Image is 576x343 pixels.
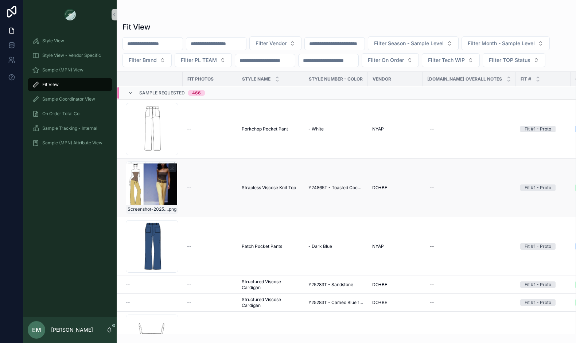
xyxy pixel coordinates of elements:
a: Structured Viscose Cardigan [242,297,300,308]
a: Y25283T - Sandstone [308,282,363,288]
div: Fit #1 - Proto [525,281,551,288]
a: DO+BE [372,185,418,191]
span: - White [308,126,324,132]
span: Filter Season - Sample Level [374,40,444,47]
span: Style View - Vendor Specific [42,52,101,58]
span: -- [187,282,191,288]
span: Structured Viscose Cardigan [242,279,300,291]
div: -- [430,185,434,191]
a: NYAP [372,126,418,132]
a: -- [427,297,511,308]
a: NYAP [372,243,418,249]
a: -- [427,279,511,291]
a: Fit View [28,78,112,91]
a: Style View [28,34,112,47]
span: -- [187,300,191,305]
span: Sample Coordinator View [42,96,95,102]
span: Screenshot-2025-08-27-at-4.32.34-PM [128,206,168,212]
span: On Order Total Co [42,111,79,117]
a: - Dark Blue [308,243,363,249]
div: -- [430,126,434,132]
a: DO+BE [372,282,418,288]
button: Select Button [175,53,232,67]
button: Select Button [483,53,545,67]
span: Strapless Viscose Knit Top [242,185,296,191]
span: DO+BE [372,282,387,288]
span: Style Number - Color [309,76,363,82]
span: Sample (MPN) View [42,67,83,73]
div: -- [430,282,434,288]
span: DO+BE [372,300,387,305]
div: Fit #1 - Proto [525,184,551,191]
a: -- [187,300,233,305]
span: - Dark Blue [308,243,332,249]
button: Select Button [249,36,301,50]
a: -- [427,123,511,135]
span: Sample Requested [139,90,185,96]
span: -- [126,300,130,305]
span: EM [32,326,41,334]
p: [PERSON_NAME] [51,326,93,334]
a: Fit #1 - Proto [520,299,566,306]
button: Select Button [368,36,459,50]
span: STYLE NAME [242,76,271,82]
a: Fit #1 - Proto [520,281,566,288]
button: Select Button [462,36,550,50]
span: Filter TOP Status [489,56,530,64]
span: Filter Brand [129,56,157,64]
span: Filter Month - Sample Level [468,40,535,47]
a: -- [427,241,511,252]
span: Patch Pocket Pants [242,243,282,249]
span: Filter On Order [368,56,404,64]
a: Strapless Viscose Knit Top [242,185,300,191]
a: -- [126,282,178,288]
a: -- [126,300,178,305]
span: -- [187,185,191,191]
span: Fit Photos [187,76,214,82]
div: Fit #1 - Proto [525,299,551,306]
a: -- [187,185,233,191]
span: Filter Vendor [256,40,287,47]
span: Vendor [373,76,391,82]
span: Style View [42,38,64,44]
span: .png [168,206,176,212]
span: DO+BE [372,185,387,191]
button: Select Button [362,53,419,67]
a: -- [427,182,511,194]
span: Sample Tracking - Internal [42,125,97,131]
a: -- [187,126,233,132]
a: Y24865T - Toasted Coconut 18-1029 [308,185,363,191]
div: -- [430,243,434,249]
span: Porkchop Pocket Pant [242,126,288,132]
span: Fit View [42,82,59,87]
a: Patch Pocket Pants [242,243,300,249]
div: scrollable content [23,29,117,159]
a: - White [308,126,363,132]
a: Porkchop Pocket Pant [242,126,300,132]
span: -- [126,282,130,288]
span: NYAP [372,243,384,249]
a: On Order Total Co [28,107,112,120]
a: -- [187,282,233,288]
div: Fit #1 - Proto [525,243,551,250]
a: Sample Coordinator View [28,93,112,106]
div: 466 [192,90,201,96]
a: -- [187,243,233,249]
span: Filter Tech WIP [428,56,465,64]
span: Y25283T - Sandstone [308,282,353,288]
a: Fit #1 - Proto [520,243,566,250]
span: NYAP [372,126,384,132]
span: -- [187,243,191,249]
a: Y25283T - Cameo Blue 16-4414 TCX [308,300,363,305]
a: Sample (MPN) View [28,63,112,77]
img: App logo [64,9,76,20]
a: Sample (MPN) Attribute View [28,136,112,149]
span: Sample (MPN) Attribute View [42,140,102,146]
a: Screenshot-2025-08-27-at-4.32.34-PM.png [126,161,178,214]
span: -- [187,126,191,132]
a: Fit #1 - Proto [520,184,566,191]
a: Sample Tracking - Internal [28,122,112,135]
span: Filter PL TEAM [181,56,217,64]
